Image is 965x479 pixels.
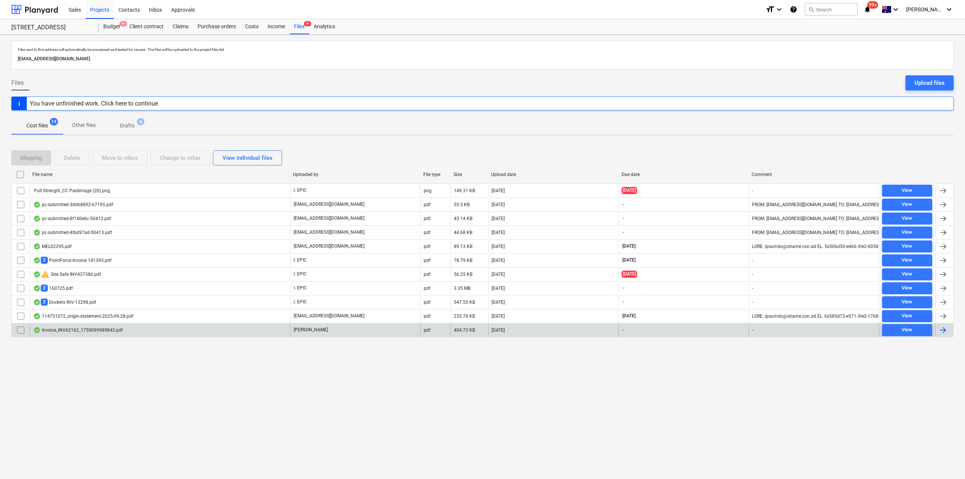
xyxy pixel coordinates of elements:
div: pdf [424,202,430,207]
div: pdf [424,286,430,291]
div: Client contract [125,19,168,34]
div: View [902,326,912,334]
div: 55.5 KB [454,202,470,207]
div: [DATE] [492,202,505,207]
p: [EMAIL_ADDRESS][DOMAIN_NAME] [294,215,365,222]
div: [DATE] [492,244,505,249]
p: I. EPIC [294,285,307,291]
div: pdf [424,216,430,221]
div: Dockets INV-13298.pdf [33,298,96,306]
div: [DATE] [492,286,505,291]
span: [DATE] [622,243,636,249]
i: format_size [766,5,775,14]
span: - [622,285,625,291]
div: [DATE] [492,314,505,319]
div: Files [289,19,309,34]
div: 89.13 KB [454,244,472,249]
a: Budget9+ [99,19,125,34]
div: OCR finished [33,327,41,333]
span: 6 [137,118,144,125]
div: Income [263,19,289,34]
span: 9+ [119,21,127,26]
button: View [882,226,932,239]
i: keyboard_arrow_down [891,5,900,14]
p: Other files [72,121,96,129]
button: View [882,324,932,336]
span: Files [11,78,24,87]
div: View [902,256,912,265]
div: [STREET_ADDRESS] [11,24,90,32]
div: OCR finished [33,230,41,236]
div: - [752,188,753,193]
button: View [882,185,932,197]
i: Knowledge base [790,5,797,14]
div: [DATE] [492,327,505,333]
button: View [882,240,932,253]
button: View [882,282,932,294]
span: [PERSON_NAME] [906,6,944,12]
p: [EMAIL_ADDRESS][DOMAIN_NAME] [294,313,365,319]
p: [EMAIL_ADDRESS][DOMAIN_NAME] [18,55,947,63]
div: pdf [424,300,430,305]
div: View [902,242,912,251]
div: View [902,284,912,292]
div: View [902,214,912,223]
p: I. EPIC [294,271,307,277]
div: View [902,298,912,306]
span: [DATE] [622,271,637,278]
button: View [882,296,932,308]
div: Size [453,172,485,177]
i: keyboard_arrow_down [945,5,954,14]
p: I. EPIC [294,257,307,263]
div: [DATE] [492,272,505,277]
div: Due date [622,172,746,177]
div: MEL02295.pdf [33,243,72,249]
div: [DATE] [492,230,505,235]
div: OCR finished [33,313,41,319]
div: Chat Widget [927,443,965,479]
div: 160725.pdf [33,285,73,292]
div: pdf [424,314,430,319]
div: Site Safe INV437386.pdf [33,270,101,279]
div: View [902,200,912,209]
div: - [752,327,753,333]
div: OCR finished [33,257,41,263]
div: 404.73 KB [454,327,475,333]
span: - [622,327,625,333]
span: - [622,299,625,305]
div: View [902,186,912,195]
a: Claims [168,19,193,34]
div: Upload files [914,78,945,88]
div: View individual files [222,153,273,163]
div: Budget [99,19,125,34]
button: View [882,310,932,322]
div: pc-submitted-8f140e6c-50413.pdf [33,216,111,222]
button: View [882,213,932,225]
div: 547.55 KB [454,300,475,305]
div: Costs [240,19,263,34]
span: search [808,6,814,12]
div: 114751072_origin-statement-2025-09-28.pdf [33,313,133,319]
div: View [902,312,912,320]
div: OCR finished [33,243,41,249]
a: Analytics [309,19,340,34]
div: pdf [424,272,430,277]
a: Purchase orders [193,19,240,34]
div: Uploaded by [293,172,417,177]
span: - [622,215,625,222]
span: [DATE] [622,313,636,319]
button: View [882,199,932,211]
div: OCR finished [33,216,41,222]
span: [DATE] [622,187,637,194]
div: 78.79 KB [454,258,472,263]
div: pc-submitted-4f6d97ad-50413.pdf [33,230,112,236]
p: Files sent to this address will automatically be processed and tested for viruses. The files will... [18,47,947,52]
div: Upload date [491,172,616,177]
div: 43.14 KB [454,216,472,221]
div: - [752,272,753,277]
div: 3.35 MB [454,286,470,291]
div: File type [423,172,447,177]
